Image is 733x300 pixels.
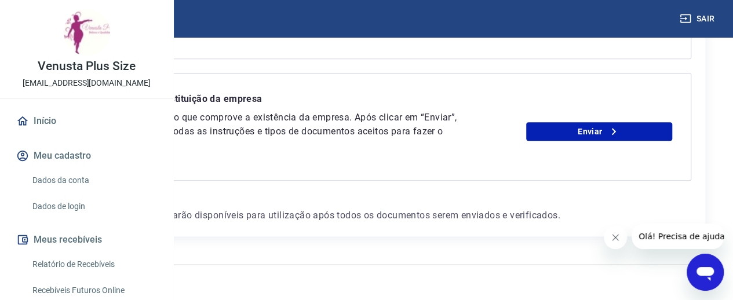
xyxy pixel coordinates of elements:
[64,9,110,56] img: efbd17d2-c8ff-4e17-8970-599bef6d064c.jpeg
[526,122,672,141] a: Enviar
[604,226,627,249] iframe: Fechar mensagem
[23,77,151,89] p: [EMAIL_ADDRESS][DOMAIN_NAME]
[687,254,724,291] iframe: Botão para abrir a janela de mensagens
[14,108,159,134] a: Início
[28,253,159,276] a: Relatório de Recebíveis
[28,195,159,218] a: Dados de login
[89,92,262,111] p: Documento de constituição da empresa
[28,169,159,192] a: Dados da conta
[42,208,691,222] p: Os recursos da conta Vindi estarão disponíveis para utilização após todos os documentos serem env...
[14,227,159,253] button: Meus recebíveis
[7,8,97,17] span: Olá! Precisa de ajuda?
[38,60,135,72] p: Venusta Plus Size
[28,274,705,286] p: 2025 ©
[632,224,724,249] iframe: Mensagem da empresa
[14,143,159,169] button: Meu cadastro
[677,8,719,30] button: Sair
[89,111,468,152] p: Envie um documento que comprove a existência da empresa. Após clicar em “Enviar”, você vai encont...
